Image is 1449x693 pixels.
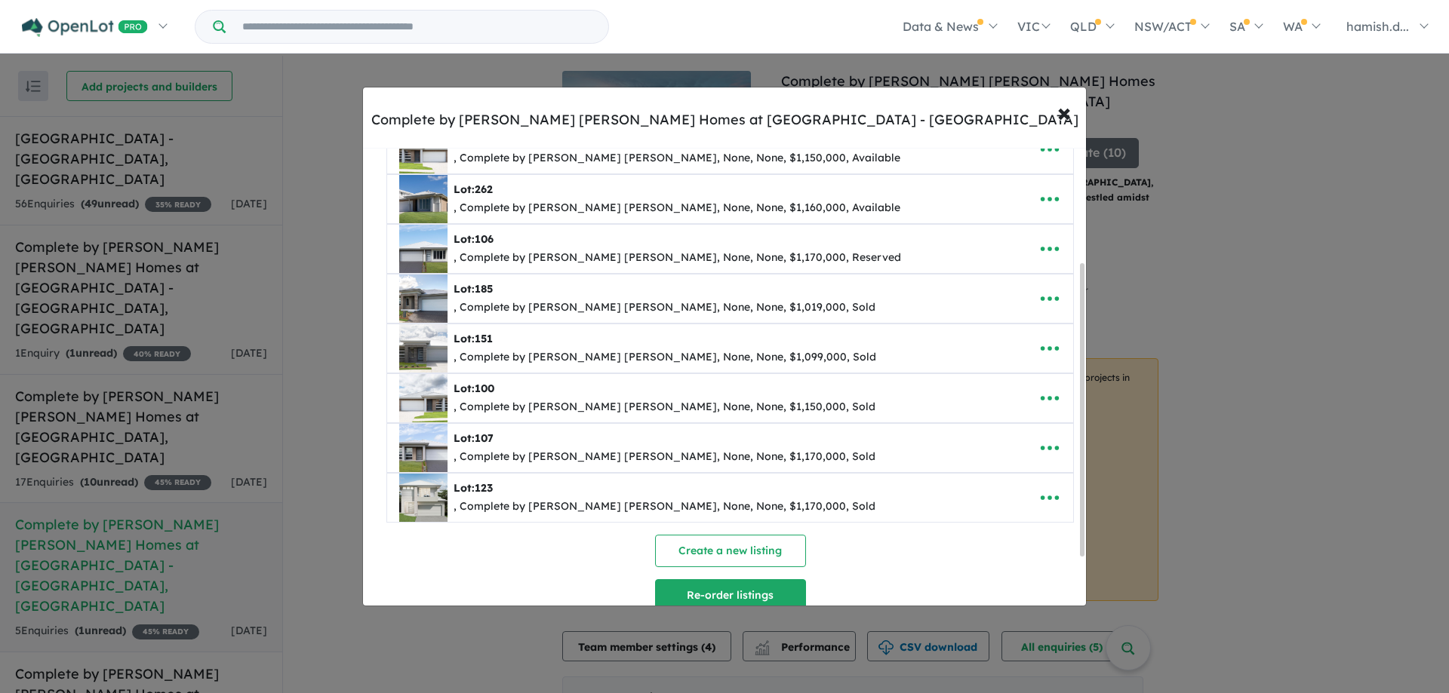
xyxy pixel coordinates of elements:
[475,332,493,345] span: 151
[475,182,493,196] span: 262
[655,535,806,567] button: Create a new listing
[454,149,900,167] div: , Complete by [PERSON_NAME] [PERSON_NAME], None, None, $1,150,000, Available
[454,232,494,246] b: Lot:
[454,498,875,516] div: , Complete by [PERSON_NAME] [PERSON_NAME], None, None, $1,170,000, Sold
[475,431,494,445] span: 107
[399,324,448,373] img: Complete%20by%20McDonald%20Jones%20Homes%20at%20Forest%20Reach%20-%20Huntley%20%20-%20Lot%20151__...
[454,199,900,217] div: , Complete by [PERSON_NAME] [PERSON_NAME], None, None, $1,160,000, Available
[454,182,493,196] b: Lot:
[229,11,605,43] input: Try estate name, suburb, builder or developer
[399,424,448,472] img: Complete%20by%20McDonald%20Jones%20Homes%20at%20Forest%20Reach%20-%20Huntley%20%20-%20Lot%20107__...
[454,348,876,366] div: , Complete by [PERSON_NAME] [PERSON_NAME], None, None, $1,099,000, Sold
[454,282,493,296] b: Lot:
[475,282,493,296] span: 185
[475,232,494,246] span: 106
[454,249,901,267] div: , Complete by [PERSON_NAME] [PERSON_NAME], None, None, $1,170,000, Reserved
[399,474,448,522] img: Complete%20by%20McDonald%20Jones%20Homes%20at%20Forest%20Reach%20-%20Huntley%20%20-%20Lot%20123__...
[1346,19,1409,34] span: hamish.d...
[399,374,448,422] img: Complete%20by%20McDonald%20Jones%20Homes%20at%20Forest%20Reach%20-%20Huntley%20%20-%20Lot%20100__...
[454,382,494,395] b: Lot:
[399,125,448,173] img: Complete%20by%20McDonald%20Jones%20Homes%20at%20Forest%20Reach%20-%20Huntley%20%20-%20Lot%20121__...
[399,175,448,223] img: Complete%20by%20McDonald%20Jones%20Homes%20at%20Forest%20Reach%20-%20Huntley%20%20-%20Lot%20262__...
[454,299,875,317] div: , Complete by [PERSON_NAME] [PERSON_NAME], None, None, $1,019,000, Sold
[454,448,875,466] div: , Complete by [PERSON_NAME] [PERSON_NAME], None, None, $1,170,000, Sold
[454,398,875,416] div: , Complete by [PERSON_NAME] [PERSON_NAME], None, None, $1,150,000, Sold
[1057,96,1071,128] span: ×
[475,382,494,395] span: 100
[399,225,448,273] img: Complete%20by%20McDonald%20Jones%20Homes%20at%20Forest%20Reach%20-%20Huntley%20%20-%20Lot%20106__...
[399,274,448,323] img: Complete%20by%20McDonald%20Jones%20Homes%20at%20Forest%20Reach%20-%20Huntley%20%20-%20Lot%20185__...
[371,110,1078,130] div: Complete by [PERSON_NAME] [PERSON_NAME] Homes at [GEOGRAPHIC_DATA] - [GEOGRAPHIC_DATA]
[22,18,148,37] img: Openlot PRO Logo White
[655,579,806,612] button: Re-order listings
[454,431,494,445] b: Lot:
[454,481,493,495] b: Lot:
[475,481,493,495] span: 123
[454,332,493,345] b: Lot:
